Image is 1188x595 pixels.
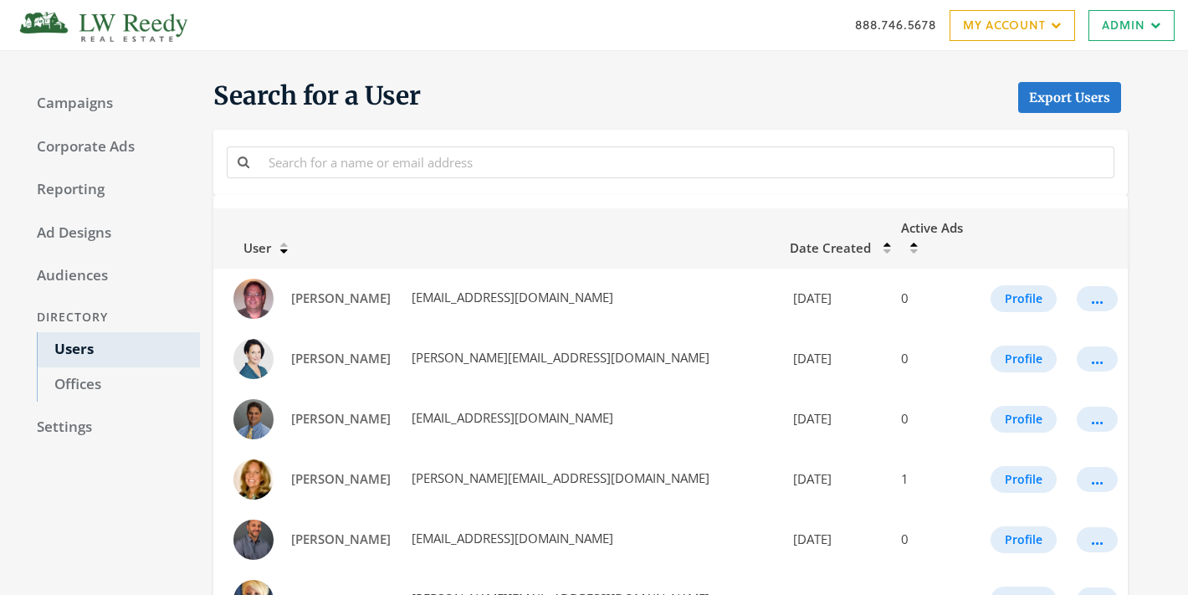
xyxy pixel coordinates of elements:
input: Search for a name or email address [259,146,1114,177]
i: Search for a name or email address [238,156,249,168]
div: ... [1091,418,1104,420]
button: ... [1077,346,1118,372]
span: [PERSON_NAME][EMAIL_ADDRESS][DOMAIN_NAME] [408,469,709,486]
td: [DATE] [780,389,891,449]
a: Corporate Ads [20,130,200,165]
a: Users [37,332,200,367]
a: Offices [37,367,200,403]
img: Adwerx [13,5,197,46]
img: Anne Zimmer profile [233,339,274,379]
img: Betsy Stavropoulos profile [233,459,274,500]
img: Bobby Roberts profile [233,520,274,560]
span: [PERSON_NAME] [291,410,391,427]
button: ... [1077,407,1118,432]
div: ... [1091,479,1104,480]
a: Ad Designs [20,216,200,251]
a: [PERSON_NAME] [280,343,402,374]
a: Admin [1088,10,1175,41]
button: Profile [991,526,1057,553]
button: Profile [991,285,1057,312]
button: ... [1077,467,1118,492]
span: [PERSON_NAME] [291,290,391,306]
span: [PERSON_NAME] [291,470,391,487]
button: ... [1077,286,1118,311]
img: Alan Kastholm profile [233,279,274,319]
a: 888.746.5678 [855,16,936,33]
button: Profile [991,466,1057,493]
a: Reporting [20,172,200,208]
td: 1 [891,449,981,510]
button: ... [1077,527,1118,552]
td: [DATE] [780,329,891,389]
td: 0 [891,389,981,449]
span: User [223,239,271,256]
td: [DATE] [780,449,891,510]
div: Directory [20,302,200,333]
td: 0 [891,510,981,570]
td: 0 [891,329,981,389]
td: [DATE] [780,510,891,570]
div: ... [1091,298,1104,300]
span: [EMAIL_ADDRESS][DOMAIN_NAME] [408,289,613,305]
a: [PERSON_NAME] [280,283,402,314]
div: ... [1091,358,1104,360]
td: [DATE] [780,269,891,329]
td: 0 [891,269,981,329]
span: [PERSON_NAME] [291,531,391,547]
a: Audiences [20,259,200,294]
a: Settings [20,410,200,445]
a: My Account [950,10,1075,41]
div: ... [1091,539,1104,541]
span: Search for a User [213,80,421,113]
button: Profile [991,346,1057,372]
img: Anthony Petrucci profile [233,399,274,439]
span: [EMAIL_ADDRESS][DOMAIN_NAME] [408,409,613,426]
a: [PERSON_NAME] [280,524,402,555]
span: Active Ads [901,219,963,236]
button: Profile [991,406,1057,433]
span: Date Created [790,239,871,256]
a: Export Users [1018,82,1121,113]
a: [PERSON_NAME] [280,464,402,495]
span: [EMAIL_ADDRESS][DOMAIN_NAME] [408,530,613,546]
a: [PERSON_NAME] [280,403,402,434]
span: [PERSON_NAME][EMAIL_ADDRESS][DOMAIN_NAME] [408,349,709,366]
span: [PERSON_NAME] [291,350,391,367]
a: Campaigns [20,86,200,121]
